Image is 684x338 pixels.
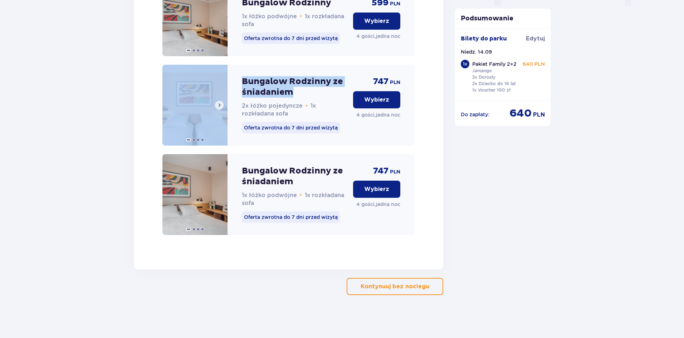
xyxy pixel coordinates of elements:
[347,278,443,295] button: Kontynuuj bez noclegu
[461,111,489,118] p: Do zapłaty :
[242,13,297,20] span: 1x łóżko podwójne
[306,102,308,109] span: •
[353,91,400,108] button: Wybierz
[162,154,228,235] img: Bungalow Rodzinny ze śniadaniem
[242,122,340,133] p: Oferta zwrotna do 7 dni przed wizytą
[361,283,429,290] p: Kontynuuj bez noclegu
[300,13,302,20] span: •
[356,33,400,40] p: 4 gości , jedna noc
[509,107,532,120] p: 640
[533,111,545,119] p: PLN
[472,60,517,68] p: Pakiet Family 2+2
[300,192,302,199] span: •
[242,192,297,199] span: 1x łóżko podwójne
[523,60,545,68] p: 640 PLN
[242,33,340,44] p: Oferta zwrotna do 7 dni przed wizytą
[364,17,389,25] p: Wybierz
[364,96,389,104] p: Wybierz
[373,76,389,87] p: 747
[455,14,551,23] p: Podsumowanie
[242,102,303,109] span: 2x łóżko pojedyncze
[373,166,389,176] p: 747
[472,68,492,74] p: Jamango
[356,111,400,118] p: 4 gości , jedna noc
[364,185,389,193] p: Wybierz
[353,181,400,198] button: Wybierz
[526,35,545,43] a: Edytuj
[390,168,400,176] p: PLN
[390,0,400,8] p: PLN
[390,79,400,86] p: PLN
[461,60,469,68] div: 1 x
[461,35,507,43] p: Bilety do parku
[242,76,347,98] p: Bungalow Rodzinny ze śniadaniem
[472,74,516,93] p: 2x Dorosły 2x Dziecko do 16 lat 1x Voucher 100 zł
[461,48,492,55] p: Niedz. 14.09
[162,65,228,146] img: Bungalow Rodzinny ze śniadaniem
[242,166,347,187] p: Bungalow Rodzinny ze śniadaniem
[356,201,400,208] p: 4 gości , jedna noc
[353,13,400,30] button: Wybierz
[242,211,340,223] p: Oferta zwrotna do 7 dni przed wizytą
